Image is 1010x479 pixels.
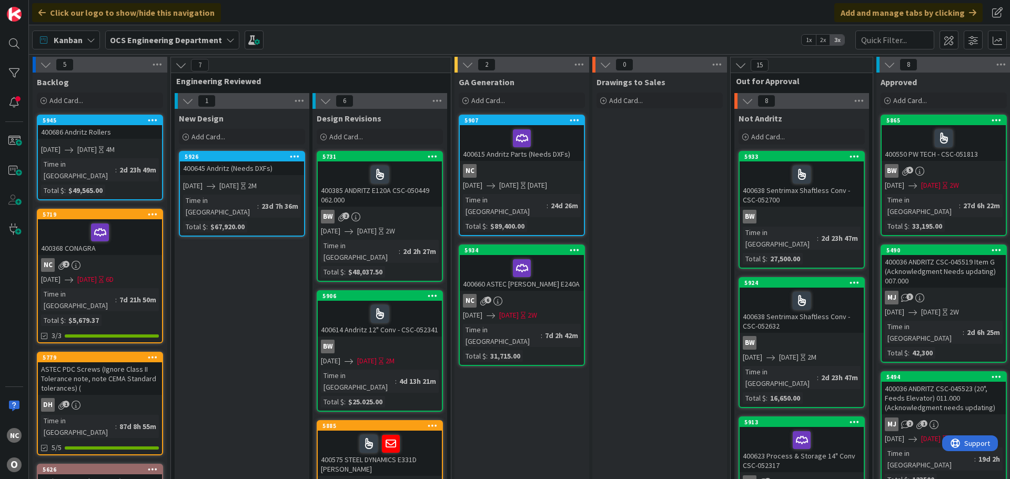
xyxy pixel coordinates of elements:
span: Backlog [37,77,69,87]
div: NC [7,428,22,443]
span: 3/3 [52,330,62,341]
span: [DATE] [77,274,97,285]
span: 6 [484,297,491,303]
div: 5494 [882,372,1006,382]
span: : [908,220,910,232]
div: BW [318,210,442,223]
div: Time in [GEOGRAPHIC_DATA] [463,324,541,347]
div: Total $ [885,220,908,232]
div: Time in [GEOGRAPHIC_DATA] [885,321,963,344]
span: : [974,453,976,465]
div: 5865 [882,116,1006,125]
div: 5626 [43,466,162,473]
span: : [486,350,488,362]
div: Total $ [183,221,206,232]
span: Engineering Reviewed [176,76,438,86]
div: 27,500.00 [767,253,803,264]
span: 3 [906,293,913,300]
div: Time in [GEOGRAPHIC_DATA] [41,158,115,181]
div: 5779 [43,354,162,361]
div: 5924 [744,279,864,287]
div: 400645 Andritz (Needs DXFs) [180,161,304,175]
span: Add Card... [49,96,83,105]
span: 3x [830,35,844,45]
span: 15 [751,59,769,72]
div: BW [321,340,335,353]
div: 5906 [318,291,442,301]
div: 2W [386,226,395,237]
div: 7d 2h 42m [542,330,581,341]
div: $89,400.00 [488,220,527,232]
div: 5906400614 Andritz 12" Conv - CSC-052341 [318,291,442,337]
span: Design Revisions [317,113,381,124]
div: Total $ [41,185,64,196]
div: BW [740,210,864,223]
span: 1x [802,35,816,45]
div: O [7,457,22,472]
div: 5913 [744,419,864,426]
div: 400686 Andritz Rollers [38,125,162,139]
div: MJ [882,291,1006,304]
div: NC [41,258,55,272]
span: [DATE] [463,180,482,191]
span: : [344,266,346,278]
span: : [399,246,400,257]
span: : [817,372,819,383]
div: Time in [GEOGRAPHIC_DATA] [743,227,817,250]
span: 2 [63,261,69,268]
div: 23d 7h 36m [259,200,301,212]
span: Drawings to Sales [597,77,665,87]
span: [DATE] [357,355,377,366]
span: [DATE] [41,144,60,155]
div: 5924 [740,278,864,288]
div: 5933 [740,152,864,161]
img: Visit kanbanzone.com [7,7,22,22]
div: BW [885,164,898,178]
div: Time in [GEOGRAPHIC_DATA] [321,240,399,263]
div: 400368 CONAGRA [38,219,162,255]
div: MJ [885,291,898,304]
span: Support [22,2,48,14]
div: Time in [GEOGRAPHIC_DATA] [183,195,257,218]
div: 5933400638 Sentrimax Shaftless Conv - CSC-052700 [740,152,864,207]
div: $25.025.00 [346,396,385,407]
div: 400036 ANDRITZ CSC-045523 (20", Feeds Elevator) 011.000 (Acknowledgment needs updating) [882,382,1006,414]
div: 5779ASTEC PDC Screws (Ignore Class II Tolerance note, note CEMA Standard tolerances) ( [38,353,162,395]
div: 5907 [460,116,584,125]
span: : [547,200,548,211]
div: 5926400645 Andritz (Needs DXFs) [180,152,304,175]
div: 5719 [43,211,162,218]
div: 5885 [322,422,442,430]
span: Add Card... [191,132,225,141]
div: BW [740,336,864,350]
span: 7 [191,59,209,72]
div: 16,650.00 [767,392,803,404]
div: 400575 STEEL DYNAMICS E331D [PERSON_NAME] [318,431,442,476]
div: 5731400385 ANDRITZ E120A CSC-050449 062.000 [318,152,442,207]
span: Add Card... [609,96,643,105]
div: 2d 23h 47m [819,232,861,244]
span: 5 [56,58,74,71]
span: 5/5 [52,442,62,453]
div: 5885 [318,421,442,431]
span: Add Card... [329,132,363,141]
div: BW [882,164,1006,178]
span: [DATE] [921,307,941,318]
div: 5907 [464,117,584,124]
span: [DATE] [41,274,60,285]
span: : [908,347,910,359]
div: MJ [882,417,1006,431]
span: 5 [906,167,913,174]
span: 2 [906,420,913,427]
div: Total $ [321,396,344,407]
div: Total $ [41,314,64,326]
div: 5494400036 ANDRITZ CSC-045523 (20", Feeds Elevator) 011.000 (Acknowledgment needs updating) [882,372,1006,414]
div: Time in [GEOGRAPHIC_DATA] [463,194,547,217]
div: 5731 [318,152,442,161]
div: 5865 [886,117,1006,124]
span: : [206,221,208,232]
div: 4M [106,144,115,155]
div: 5945400686 Andritz Rollers [38,116,162,139]
div: 400550 PW TECH - CSC-051813 [882,125,1006,161]
div: 7d 21h 50m [117,294,159,305]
